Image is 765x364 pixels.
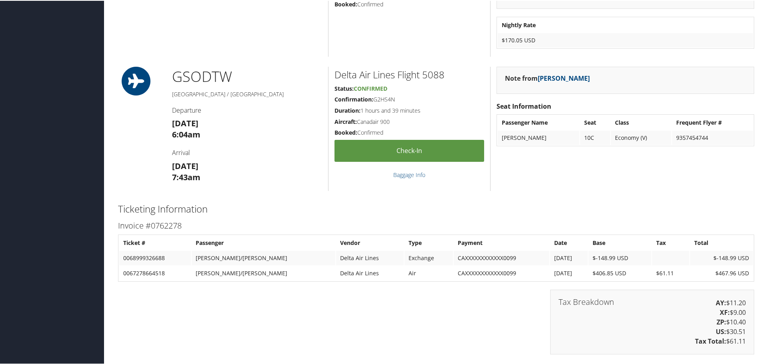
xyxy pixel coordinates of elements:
h4: Departure [172,105,322,114]
strong: Status: [334,84,354,91]
td: Delta Air Lines [336,265,404,280]
strong: Confirmation: [334,95,373,102]
td: [DATE] [550,265,588,280]
td: 0068999326688 [119,250,191,265]
td: $-148.99 USD [690,250,753,265]
strong: Aircraft: [334,117,357,125]
th: Base [589,235,651,249]
td: [PERSON_NAME] [498,130,579,144]
th: Class [611,115,671,129]
td: [PERSON_NAME]/[PERSON_NAME] [192,250,335,265]
h3: Tax Breakdown [559,297,614,305]
td: [PERSON_NAME]/[PERSON_NAME] [192,265,335,280]
td: $406.85 USD [589,265,651,280]
div: $11.20 $9.00 $10.40 $30.51 $61.11 [550,289,754,354]
td: Air [405,265,453,280]
strong: 6:04am [172,128,200,139]
td: $467.96 USD [690,265,753,280]
th: Total [690,235,753,249]
strong: Seat Information [497,101,551,110]
td: $-148.99 USD [589,250,651,265]
th: Ticket # [119,235,191,249]
strong: Duration: [334,106,360,113]
strong: Note from [505,73,590,82]
a: Check-in [334,139,484,161]
th: Passenger [192,235,335,249]
strong: XF: [720,307,730,316]
strong: 7:43am [172,171,200,182]
a: [PERSON_NAME] [538,73,590,82]
h2: Ticketing Information [118,201,754,215]
td: Delta Air Lines [336,250,404,265]
span: Confirmed [354,84,387,91]
h5: 1 hours and 39 minutes [334,106,484,114]
h2: Delta Air Lines Flight 5088 [334,67,484,81]
td: 0067278664518 [119,265,191,280]
th: Type [405,235,453,249]
td: CAXXXXXXXXXXXX0099 [454,265,549,280]
strong: Tax Total: [695,336,726,345]
strong: [DATE] [172,160,198,171]
td: CAXXXXXXXXXXXX0099 [454,250,549,265]
td: 10C [580,130,610,144]
th: Date [550,235,588,249]
h3: Invoice #0762278 [118,219,754,231]
strong: [DATE] [172,117,198,128]
h1: GSO DTW [172,66,322,86]
th: Seat [580,115,610,129]
td: $61.11 [652,265,689,280]
th: Nightly Rate [498,17,753,32]
td: 9357454744 [672,130,753,144]
td: $170.05 USD [498,32,753,47]
h5: Canadair 900 [334,117,484,125]
th: Vendor [336,235,404,249]
h5: [GEOGRAPHIC_DATA] / [GEOGRAPHIC_DATA] [172,90,322,97]
td: Exchange [405,250,453,265]
td: Economy (V) [611,130,671,144]
h4: Arrival [172,147,322,156]
a: Baggage Info [393,170,425,178]
th: Passenger Name [498,115,579,129]
strong: ZP: [717,317,726,326]
strong: Booked: [334,128,357,135]
td: [DATE] [550,250,588,265]
th: Frequent Flyer # [672,115,753,129]
strong: US: [716,326,726,335]
h5: G2HS4N [334,95,484,103]
strong: AY: [716,298,726,306]
h5: Confirmed [334,128,484,136]
th: Payment [454,235,549,249]
th: Tax [652,235,689,249]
